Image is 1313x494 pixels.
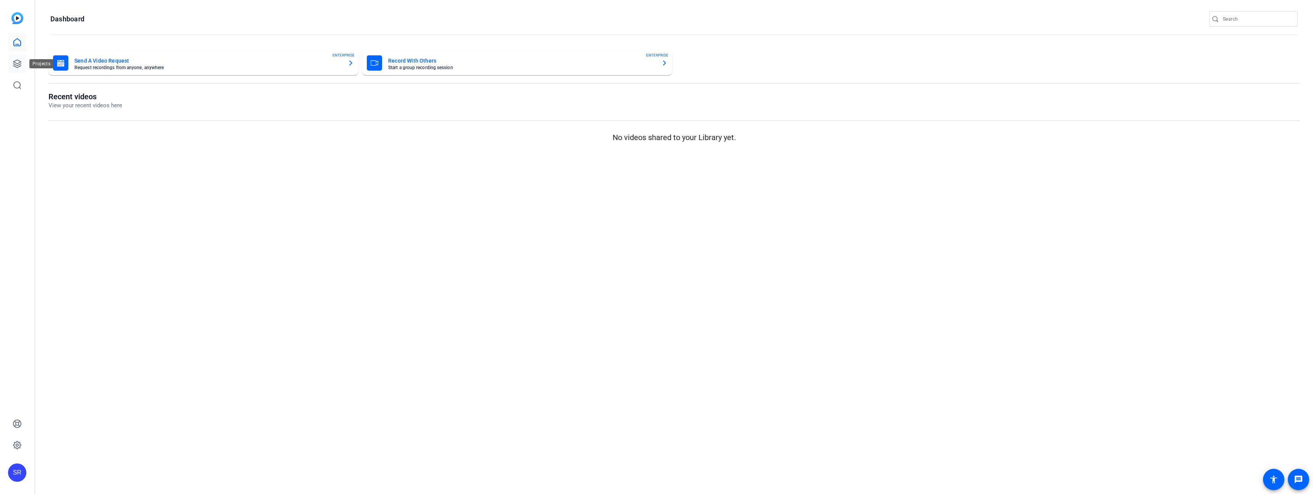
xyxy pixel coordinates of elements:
[48,132,1300,143] p: No videos shared to your Library yet.
[1269,475,1278,484] mat-icon: accessibility
[1294,475,1303,484] mat-icon: message
[48,51,358,75] button: Send A Video RequestRequest recordings from anyone, anywhereENTERPRISE
[332,52,355,58] span: ENTERPRISE
[646,52,668,58] span: ENTERPRISE
[8,463,26,482] div: SR
[388,65,655,70] mat-card-subtitle: Start a group recording session
[50,15,84,24] h1: Dashboard
[48,92,122,101] h1: Recent videos
[74,65,342,70] mat-card-subtitle: Request recordings from anyone, anywhere
[362,51,672,75] button: Record With OthersStart a group recording sessionENTERPRISE
[29,59,53,68] div: Projects
[48,101,122,110] p: View your recent videos here
[11,12,23,24] img: blue-gradient.svg
[1223,15,1292,24] input: Search
[74,56,342,65] mat-card-title: Send A Video Request
[388,56,655,65] mat-card-title: Record With Others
